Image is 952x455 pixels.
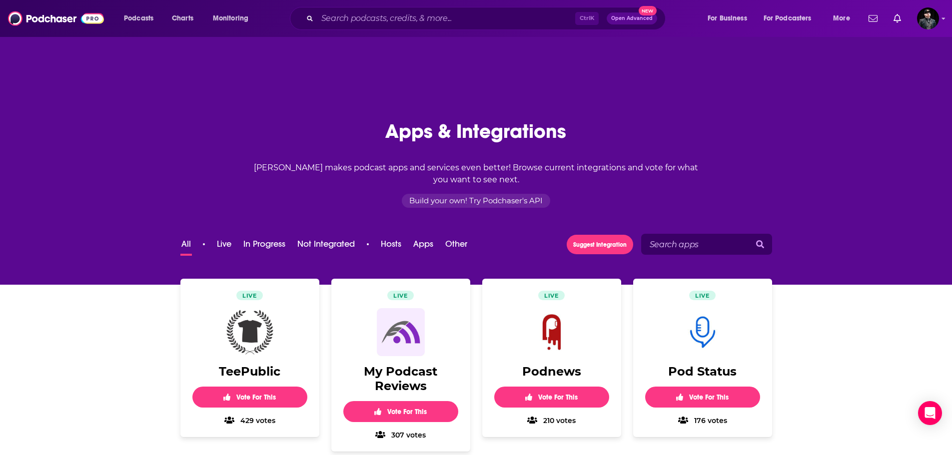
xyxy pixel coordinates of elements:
[917,7,939,29] button: Show profile menu
[213,11,248,25] span: Monitoring
[117,10,166,26] button: open menu
[611,16,653,21] span: Open Advanced
[296,237,356,256] button: Not Integrated
[192,364,307,379] h2: TeePublic
[165,10,199,26] a: Charts
[567,235,633,254] button: Suggest Integration
[494,364,609,379] h2: Podnews
[538,291,565,300] span: Live
[918,401,942,425] div: Open Intercom Messenger
[192,387,307,408] button: Vote For This
[645,387,760,408] button: Vote For This
[240,416,275,425] span: 429 votes
[343,364,458,393] h2: My Podcast Reviews
[170,119,782,143] h1: Apps & Integrations
[679,308,727,356] img: Pod Status
[8,9,104,28] img: Podchaser - Follow, Share and Rate Podcasts
[226,308,274,356] img: TeePublic
[444,237,468,256] button: Other
[917,7,939,29] img: User Profile
[833,11,850,25] span: More
[525,393,578,402] span: Vote For This
[543,416,576,425] span: 210 votes
[708,11,747,25] span: For Business
[299,7,675,30] div: Search podcasts, credits, & more...
[701,10,760,26] button: open menu
[494,387,609,408] button: Vote For This
[676,393,729,402] span: Vote For This
[528,308,576,356] img: Podnews
[764,11,812,25] span: For Podcasters
[865,10,882,27] a: Show notifications dropdown
[391,431,426,440] span: 307 votes
[694,416,727,425] span: 176 votes
[374,408,427,416] span: Vote For This
[890,10,905,27] a: Show notifications dropdown
[575,12,599,25] span: Ctrl K
[317,10,575,26] input: Search podcasts, credits, & more...
[236,291,263,300] span: Live
[607,12,657,24] button: Open AdvancedNew
[826,10,863,26] button: open menu
[641,234,772,255] input: Search apps
[412,237,434,256] button: Apps
[343,401,458,422] button: Vote For This
[124,11,153,25] span: Podcasts
[223,393,276,402] span: Vote For This
[172,11,193,25] span: Charts
[206,10,261,26] button: open menu
[639,6,657,15] span: New
[645,364,760,379] h2: Pod Status
[242,237,286,256] button: In Progress
[689,291,716,300] span: Live
[387,291,414,300] span: Live
[180,237,192,256] button: All
[380,237,402,256] button: Hosts
[216,237,232,256] button: Live
[402,194,550,208] a: Build your own! Try Podchaser's API
[757,10,826,26] button: open menu
[249,162,703,186] p: [PERSON_NAME] makes podcast apps and services even better! Browse current integrations and vote f...
[917,7,939,29] span: Logged in as tersh
[377,308,425,356] img: My Podcast Reviews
